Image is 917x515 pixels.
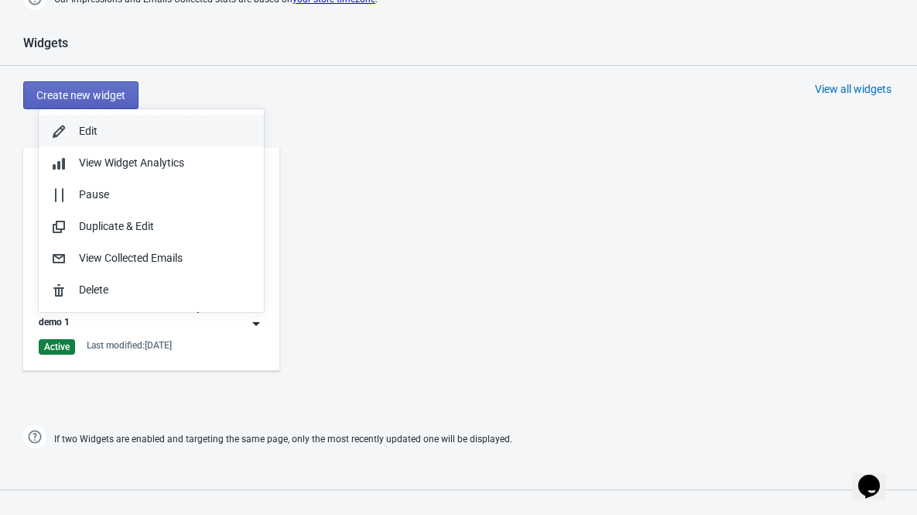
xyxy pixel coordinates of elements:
button: Edit [39,115,264,147]
div: View all widgets [815,81,891,97]
div: Duplicate & Edit [79,218,251,235]
button: Delete [39,274,264,306]
div: Last modified: [DATE] [87,339,172,352]
div: Pause [79,187,251,203]
div: Delete [79,282,251,298]
div: Edit [79,123,251,139]
span: Create new widget [36,89,125,101]
button: Pause [39,179,264,211]
img: help.png [23,425,46,448]
div: demo 1 [39,316,70,331]
div: View Collected Emails [79,250,251,266]
button: Create new widget [23,81,139,109]
div: Active [39,339,75,355]
button: View Collected Emails [39,242,264,274]
img: dropdown.png [248,316,264,331]
button: Duplicate & Edit [39,211,264,242]
iframe: chat widget [852,453,902,500]
span: View Widget Analytics [79,156,184,169]
span: If two Widgets are enabled and targeting the same page, only the most recently updated one will b... [54,427,512,452]
button: View Widget Analytics [39,147,264,179]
